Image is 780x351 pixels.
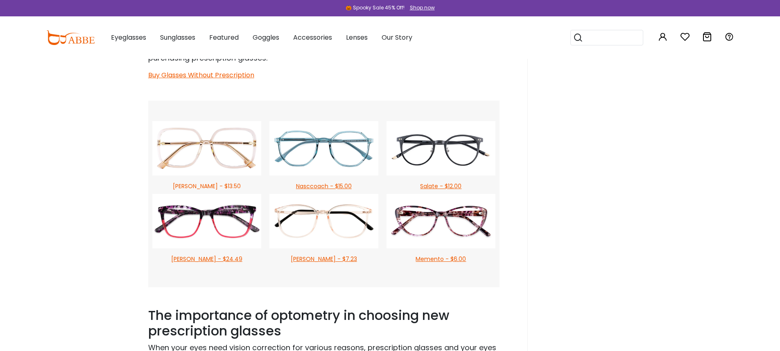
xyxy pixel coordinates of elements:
[209,33,239,42] span: Featured
[148,70,254,80] a: Buy Glasses Without Prescription
[387,121,495,175] img: Salate
[346,4,405,11] div: 🎃 Spooky Sale 45% Off!
[152,182,261,191] div: [PERSON_NAME] - $13.50
[387,182,495,191] div: Salate - $12.00
[160,33,195,42] span: Sunglasses
[148,194,265,267] a: Masser [PERSON_NAME] - $24.49
[148,121,265,194] a: Montet [PERSON_NAME] - $13.50
[269,255,378,263] div: [PERSON_NAME] - $7.23
[152,121,261,175] img: Montet
[265,194,382,267] a: Leah [PERSON_NAME] - $7.23
[382,121,500,194] a: Salate Salate - $12.00
[346,33,368,42] span: Lenses
[269,121,378,175] img: Nasccoach
[148,308,500,339] h2: The importance of optometry in choosing new prescription glasses
[46,30,95,45] img: abbeglasses.com
[387,255,495,263] div: Memento - $6.00
[265,121,382,194] a: Nasccoach Nasccoach - $15.00
[387,194,495,248] img: Memento
[293,33,332,42] span: Accessories
[269,182,378,191] div: Nasccoach - $15.00
[382,33,412,42] span: Our Story
[269,194,378,248] img: Leah
[253,33,279,42] span: Goggles
[152,194,261,248] img: Masser
[152,255,261,263] div: [PERSON_NAME] - $24.49
[406,4,435,11] a: Shop now
[410,4,435,11] div: Shop now
[382,194,500,267] a: Memento Memento - $6.00
[111,33,146,42] span: Eyeglasses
